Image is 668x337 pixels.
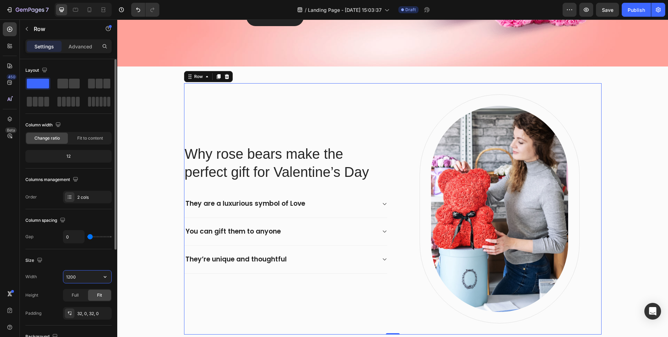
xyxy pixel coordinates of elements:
span: Fit [97,292,102,298]
div: Height [25,292,38,298]
div: Row [75,54,87,60]
p: Row [34,25,93,33]
iframe: Design area [117,19,668,337]
span: Change ratio [34,135,60,141]
span: Save [602,7,613,13]
div: Columns management [25,175,80,185]
span: Full [72,292,79,298]
button: 7 [3,3,52,17]
div: 12 [27,151,110,161]
div: 450 [7,74,17,80]
div: 32, 0, 32, 0 [77,311,110,317]
button: Save [596,3,619,17]
span: Landing Page - [DATE] 15:03:37 [308,6,382,14]
img: Alt Image [314,86,451,292]
div: Order [25,194,37,200]
div: Publish [628,6,645,14]
div: Gap [25,234,33,240]
div: Size [25,256,44,265]
input: Auto [63,271,111,283]
div: 2 cols [77,194,110,201]
span: / [305,6,307,14]
button: Publish [622,3,651,17]
div: Undo/Redo [131,3,159,17]
span: Fit to content [77,135,103,141]
div: Open Intercom Messenger [644,303,661,320]
input: Auto [63,230,84,243]
div: Column width [25,120,62,130]
p: Settings [34,43,54,50]
div: Beta [5,127,17,133]
p: Advanced [69,43,92,50]
div: Padding [25,310,41,316]
div: Width [25,274,37,280]
div: Column spacing [25,216,67,225]
div: Layout [25,66,49,75]
p: 7 [46,6,49,14]
span: Draft [405,7,416,13]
